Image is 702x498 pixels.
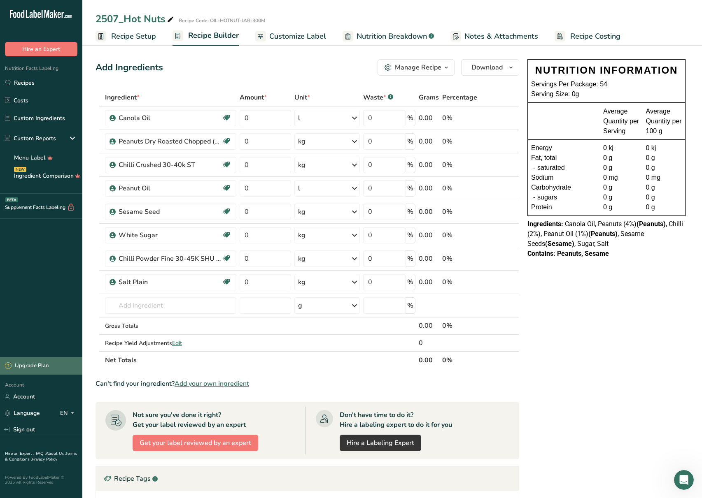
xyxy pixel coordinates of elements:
[16,72,148,86] p: How can we help?
[442,207,480,217] div: 0%
[294,93,310,102] span: Unit
[5,475,77,485] div: Powered By FoodLabelMaker © 2025 All Rights Reserved
[442,230,480,240] div: 0%
[96,27,156,46] a: Recipe Setup
[111,31,156,42] span: Recipe Setup
[119,277,222,287] div: Salt Plain
[646,183,682,192] div: 0 g
[17,178,67,187] span: Search for help
[343,27,434,46] a: Nutrition Breakdown
[531,79,682,89] div: Servings Per Package: 54
[531,192,537,202] div: -
[96,379,519,389] div: Can't find your ingredient?
[419,338,439,348] div: 0
[172,339,182,347] span: Edit
[119,254,222,264] div: Chilli Powder Fine 30-45K SHU (Medium)
[442,183,480,193] div: 0%
[142,13,156,28] div: Close
[140,438,251,448] span: Get your label reviewed by an expert
[105,322,236,330] div: Gross Totals
[5,134,56,143] div: Custom Reports
[570,31,620,42] span: Recipe Costing
[531,163,537,173] div: -
[545,240,574,248] b: (Sesame)
[531,153,557,163] span: Fat, total
[471,63,503,72] span: Download
[17,116,33,132] img: Profile image for LIA
[527,220,563,228] span: Ingredients:
[531,143,552,153] span: Energy
[12,174,153,191] button: Search for help
[269,31,326,42] span: Customize Label
[531,63,682,78] div: NUTRITION INFORMATION
[173,26,239,46] a: Recipe Builder
[298,254,306,264] div: kg
[357,31,427,42] span: Nutrition Breakdown
[179,17,265,24] div: Recipe Code: OIL-HOTNUT-JAR-300M
[419,113,439,123] div: 0.00
[96,466,519,491] div: Recipe Tags
[378,59,455,76] button: Manage Recipe
[37,116,609,123] span: If you need any more help with exporting your nutritional information, I'm here to assist! Would ...
[105,297,236,314] input: Add Ingredient
[531,202,552,212] span: Protein
[646,143,682,153] div: 0 kj
[47,124,70,133] div: • [DATE]
[298,183,300,193] div: l
[119,137,222,146] div: Peanuts Dry Roasted Chopped (Granulated)
[603,202,639,212] div: 0 g
[119,207,222,217] div: Sesame Seed
[637,220,666,228] b: (Peanuts)
[537,163,565,173] span: saturated
[12,227,153,242] div: Hire an Expert Services
[188,30,239,41] span: Recipe Builder
[461,59,519,76] button: Download
[5,406,40,420] a: Language
[527,220,683,248] span: Canola Oil, Peanuts (4%) , Chilli (2%), Peanut Oil (1%) , Sesame Seeds , Sugar, Salt
[450,27,538,46] a: Notes & Attachments
[105,93,140,102] span: Ingredient
[588,230,618,238] b: (Peanuts)
[298,207,306,217] div: kg
[16,19,72,26] img: logo
[240,93,267,102] span: Amount
[442,277,480,287] div: 0%
[255,27,326,46] a: Customize Label
[419,207,439,217] div: 0.00
[442,160,480,170] div: 0%
[419,277,439,287] div: 0.00
[119,13,136,30] img: Profile image for Rachelle
[48,277,76,283] span: Messages
[16,58,148,72] p: Hi Lorne 👋
[646,173,682,183] div: 0 mg
[8,97,156,140] div: Recent messageProfile image for LIAIf you need any more help with exporting your nutritional info...
[17,230,138,239] div: Hire an Expert Services
[646,107,682,136] div: Average Quantity per 100 g
[298,230,306,240] div: kg
[60,408,77,418] div: EN
[105,339,236,347] div: Recipe Yield Adjustments
[537,192,557,202] span: sugars
[603,107,639,136] div: Average Quantity per Serving
[103,351,417,368] th: Net Totals
[119,160,222,170] div: Chilli Crushed 30-40k ST
[363,93,393,102] div: Waste
[14,167,26,172] div: NEW
[531,89,682,99] div: Serving Size: 0g
[12,194,153,227] div: How to Create and Customize a Compliant Nutrition Label with Food Label Maker
[419,321,439,331] div: 0.00
[136,277,152,283] span: News
[464,31,538,42] span: Notes & Attachments
[395,63,441,72] div: Manage Recipe
[46,451,65,456] a: About Us .
[442,137,480,146] div: 0%
[17,197,138,223] div: How to Create and Customize a Compliant Nutrition Label with Food Label Maker
[104,13,120,30] img: Profile image for Rana
[37,124,46,133] div: LIA
[17,245,138,262] div: How to Print Your Labels & Choose the Right Printer
[133,435,258,451] button: Get your label reviewed by an expert
[11,277,30,283] span: Home
[88,13,105,30] img: Profile image for Reem
[441,351,482,368] th: 0%
[603,192,639,202] div: 0 g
